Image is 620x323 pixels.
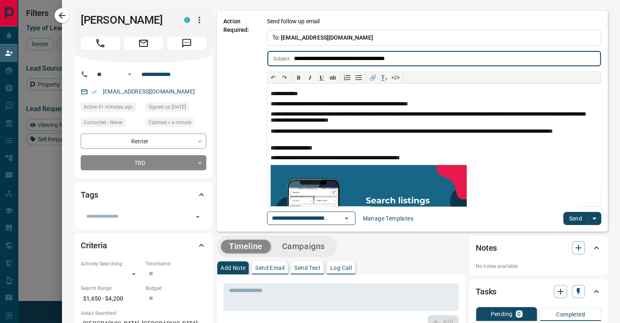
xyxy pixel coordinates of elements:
[81,102,141,114] div: Mon Oct 13 2025
[476,241,497,254] h2: Notes
[563,212,601,225] div: split button
[146,260,206,267] p: Timeframe:
[281,34,373,41] span: [EMAIL_ADDRESS][DOMAIN_NAME]
[490,311,512,317] p: Pending
[304,72,316,83] button: 𝑰
[103,88,195,95] a: [EMAIL_ADDRESS][DOMAIN_NAME]
[556,312,585,317] p: Completed
[255,265,285,271] p: Send Email
[81,188,98,201] h2: Tags
[367,72,379,83] button: 🔗
[81,155,206,170] div: TBD
[148,118,191,127] span: Claimed < a minute
[330,265,352,271] p: Log Call
[563,212,587,225] button: Send
[279,72,290,83] button: ↷
[91,89,97,95] svg: Email Verified
[81,185,206,205] div: Tags
[316,72,327,83] button: 𝐔
[221,240,271,253] button: Timeline
[294,265,320,271] p: Send Text
[221,265,245,271] p: Add Note
[81,13,172,27] h1: [PERSON_NAME]
[271,165,467,251] img: search_like_a_pro.png
[81,134,206,149] div: Renter
[148,103,186,111] span: Signed up [DATE]
[379,72,390,83] button: T̲ₓ
[84,118,123,127] span: Contacted - Never
[184,17,190,23] div: condos.ca
[84,103,133,111] span: Active 41 minutes ago
[81,292,141,305] p: $1,650 - $4,200
[327,72,339,83] button: ab
[223,17,254,225] p: Action Required:
[342,72,353,83] button: Numbered list
[320,74,324,81] span: 𝐔
[267,17,320,26] p: Send follow up email
[517,311,521,317] p: 0
[81,236,206,255] div: Criteria
[81,37,120,50] span: Call
[81,239,107,252] h2: Criteria
[476,238,601,258] div: Notes
[81,310,206,317] p: Areas Searched:
[476,263,601,270] p: No notes available
[293,72,304,83] button: 𝐁
[81,260,141,267] p: Actively Searching:
[330,74,336,81] s: ab
[81,285,141,292] p: Search Range:
[146,102,206,114] div: Tue Dec 31 2024
[146,118,206,129] div: Tue Oct 14 2025
[146,285,206,292] p: Budget:
[273,55,291,62] p: Subject:
[192,211,203,223] button: Open
[167,37,206,50] span: Message
[476,282,601,301] div: Tasks
[274,240,333,253] button: Campaigns
[267,30,602,46] p: To:
[390,72,402,83] button: </>
[341,213,352,224] button: Open
[358,212,418,225] button: Manage Templates
[124,37,163,50] span: Email
[353,72,364,83] button: Bullet list
[267,72,279,83] button: ↶
[476,285,496,298] h2: Tasks
[125,69,135,79] button: Open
